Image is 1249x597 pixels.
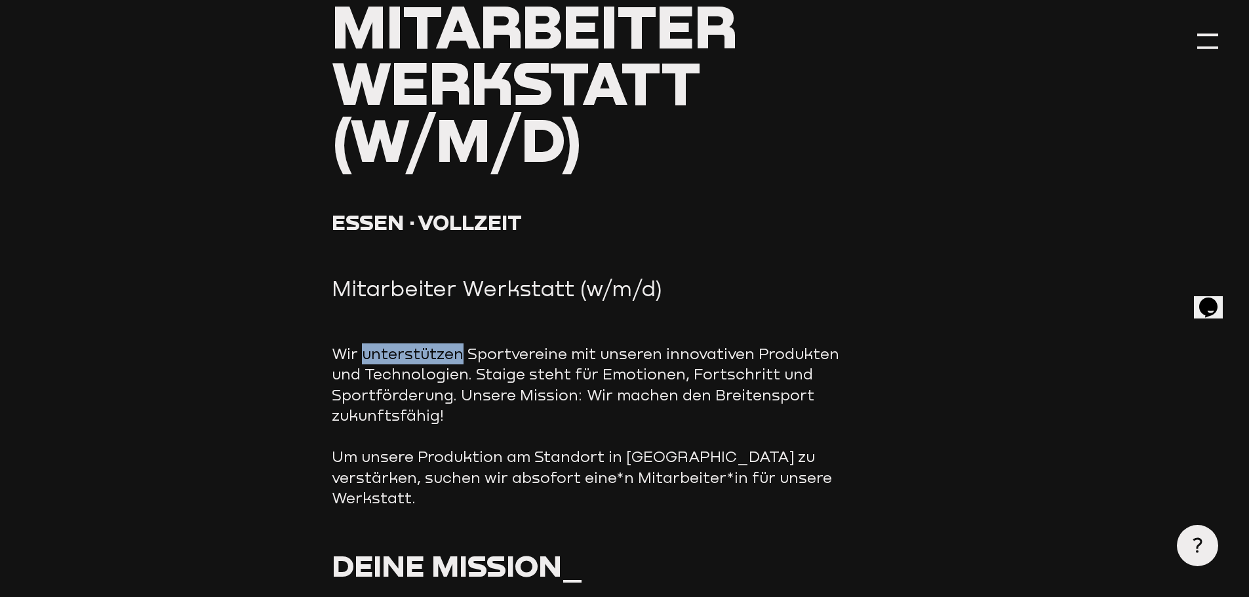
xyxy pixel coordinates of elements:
iframe: chat widget [1194,279,1236,318]
span: Essen · Vollzeit [332,209,522,235]
span: Wir unterstützen Sportvereine mit unseren innovativen Produkten und Technologien. Staige steht fü... [332,345,839,425]
p: Mitarbeiter Werkstatt (w/m/d) [332,276,917,301]
span: Deine Mission_ [332,547,583,583]
span: sofort eine*n Mitarbeiter*in für unsere Werkstatt. [332,469,832,507]
span: Um unsere Produktion am Standort in [GEOGRAPHIC_DATA] zu verstärken, suchen wir ab [332,448,815,486]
